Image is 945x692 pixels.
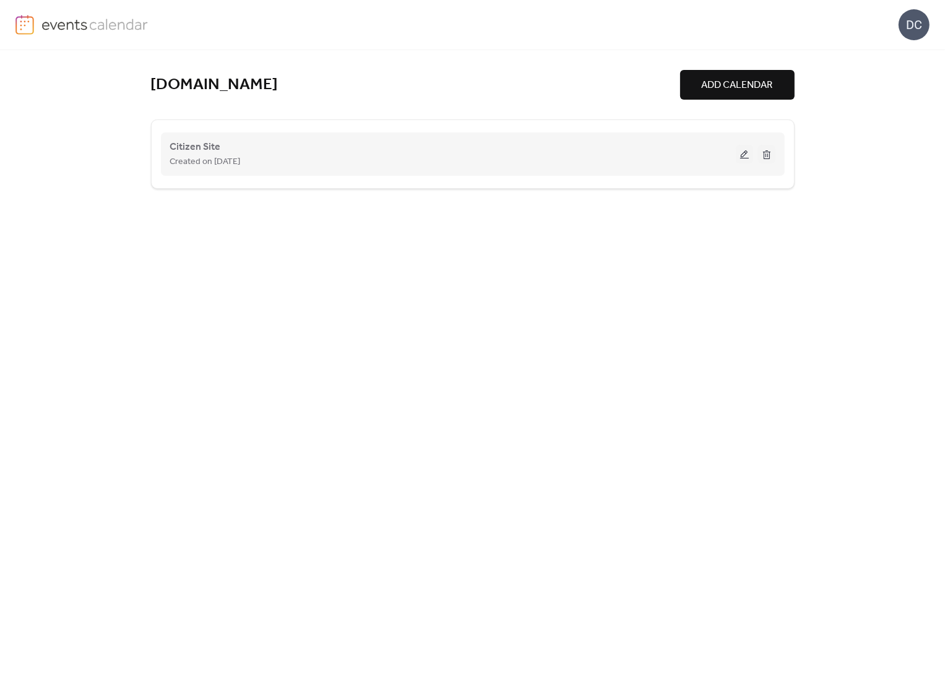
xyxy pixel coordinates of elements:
img: logo-type [41,15,149,33]
a: Citizen Site [170,144,221,150]
a: [DOMAIN_NAME] [151,75,278,95]
div: DC [899,9,930,40]
span: Citizen Site [170,140,221,155]
img: logo [15,15,34,35]
button: ADD CALENDAR [680,70,795,100]
span: ADD CALENDAR [702,78,773,93]
span: Created on [DATE] [170,155,241,170]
